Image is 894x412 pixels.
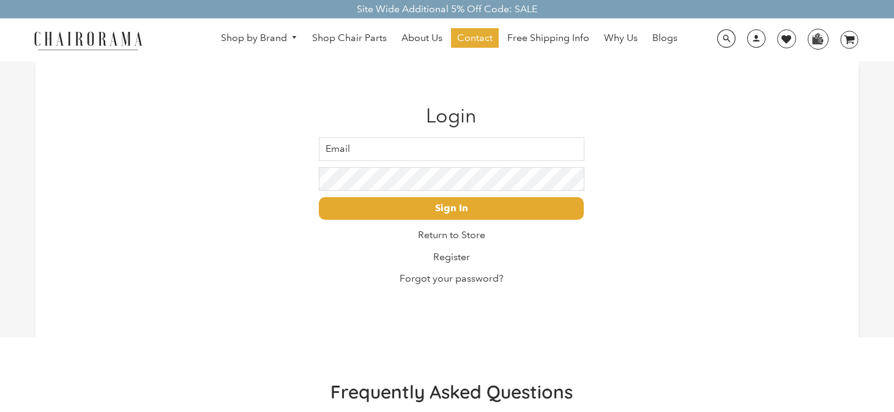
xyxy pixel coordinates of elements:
a: Free Shipping Info [501,28,595,48]
a: Contact [451,28,499,48]
a: Blogs [646,28,684,48]
span: Free Shipping Info [507,32,589,45]
a: Why Us [598,28,644,48]
a: Forgot your password? [400,272,504,284]
img: chairorama [27,29,149,51]
a: Return to Store [418,229,485,241]
a: About Us [395,28,449,48]
span: Contact [457,32,493,45]
a: Shop by Brand [215,29,304,48]
span: Blogs [652,32,677,45]
input: Sign In [319,197,584,220]
input: Email [319,137,584,161]
nav: DesktopNavigation [201,28,698,51]
span: About Us [401,32,442,45]
h1: Login [319,104,584,127]
span: Shop Chair Parts [312,32,387,45]
a: Register [433,251,470,263]
img: WhatsApp_Image_2024-07-12_at_16.23.01.webp [808,29,827,48]
h2: Frequently Asked Questions [158,380,745,403]
span: Why Us [604,32,638,45]
a: Shop Chair Parts [306,28,393,48]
